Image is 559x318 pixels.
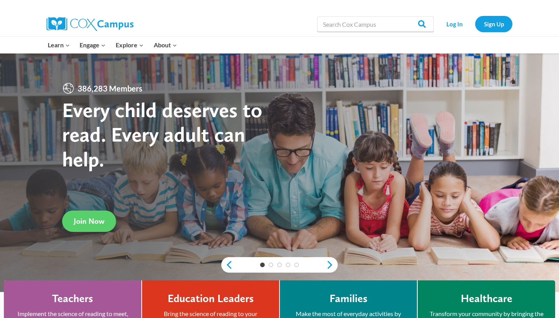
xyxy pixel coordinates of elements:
h4: Teachers [52,292,93,305]
a: Join Now [62,211,116,232]
span: Engage [80,40,106,50]
strong: Every child deserves to read. Every adult can help. [62,97,262,171]
a: 1 [260,263,265,267]
a: 2 [269,263,273,267]
nav: Primary Navigation [43,37,182,53]
a: 3 [277,263,282,267]
a: 5 [294,263,299,267]
a: next [326,260,338,270]
nav: Secondary Navigation [437,16,512,32]
span: Join Now [74,216,104,226]
a: Sign Up [475,16,512,32]
span: 386,283 Members [75,82,146,95]
span: Explore [116,40,144,50]
div: content slider buttons [221,257,338,273]
img: Cox Campus [47,17,134,31]
h4: Families [330,292,368,305]
h4: Education Leaders [168,292,254,305]
a: Log In [437,16,471,32]
h4: Healthcare [461,292,512,305]
input: Search Cox Campus [317,16,434,32]
span: About [154,40,177,50]
a: 4 [286,263,290,267]
span: Learn [48,40,70,50]
a: previous [221,260,233,270]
